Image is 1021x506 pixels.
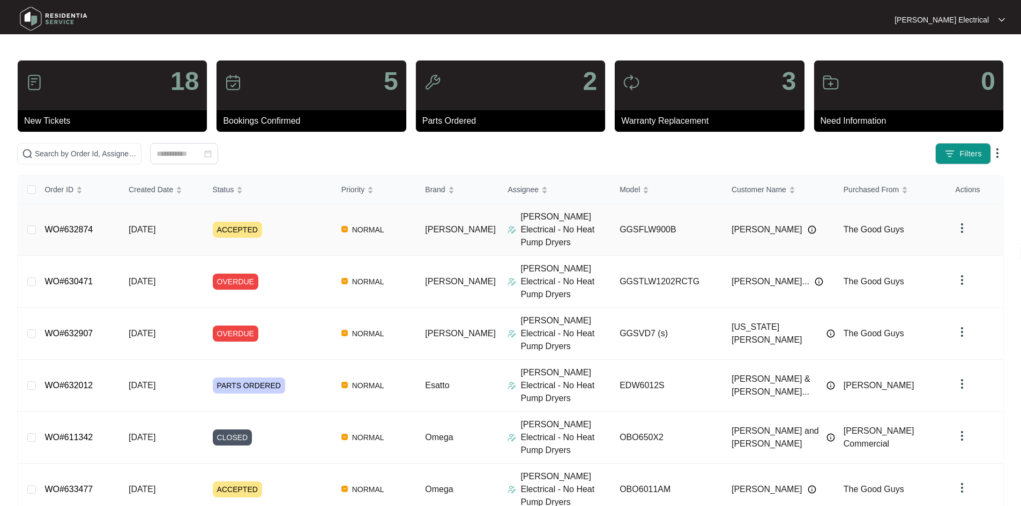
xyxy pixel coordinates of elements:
[508,433,516,442] img: Assigner Icon
[991,147,1004,160] img: dropdown arrow
[782,69,796,94] p: 3
[129,329,155,338] span: [DATE]
[129,277,155,286] span: [DATE]
[835,176,947,204] th: Purchased From
[808,485,816,494] img: Info icon
[520,210,611,249] p: [PERSON_NAME] Electrical - No Heat Pump Dryers
[844,184,899,195] span: Purchased From
[844,277,904,286] span: The Good Guys
[213,481,262,497] span: ACCEPTED
[425,329,496,338] span: [PERSON_NAME]
[895,14,989,25] p: [PERSON_NAME] Electrical
[348,379,389,392] span: NORMAL
[22,148,33,159] img: search-icon
[956,222,968,235] img: dropdown arrow
[425,381,449,390] span: Esatto
[425,184,445,195] span: Brand
[204,176,333,204] th: Status
[36,176,120,204] th: Order ID
[732,223,802,236] span: [PERSON_NAME]
[611,204,723,256] td: GGSFLW900B
[341,184,365,195] span: Priority
[723,176,835,204] th: Customer Name
[732,483,802,496] span: [PERSON_NAME]
[341,278,348,284] img: Vercel Logo
[120,176,204,204] th: Created Date
[956,326,968,338] img: dropdown arrow
[815,277,823,286] img: Info icon
[508,381,516,390] img: Assigner Icon
[348,431,389,444] span: NORMAL
[520,262,611,301] p: [PERSON_NAME] Electrical - No Heat Pump Dryers
[129,184,173,195] span: Created Date
[844,381,914,390] span: [PERSON_NAME]
[520,418,611,457] p: [PERSON_NAME] Electrical - No Heat Pump Dryers
[424,74,441,91] img: icon
[826,433,835,442] img: Info icon
[225,74,242,91] img: icon
[16,3,91,35] img: residentia service logo
[26,74,43,91] img: icon
[44,277,93,286] a: WO#630471
[213,326,258,342] span: OVERDUE
[621,115,804,127] p: Warranty Replacement
[959,148,982,160] span: Filters
[732,321,821,346] span: [US_STATE] [PERSON_NAME]
[348,483,389,496] span: NORMAL
[623,74,640,91] img: icon
[348,275,389,288] span: NORMAL
[129,485,155,494] span: [DATE]
[170,69,199,94] p: 18
[956,429,968,442] img: dropdown arrow
[732,373,821,398] span: [PERSON_NAME] & [PERSON_NAME]...
[24,115,207,127] p: New Tickets
[611,308,723,360] td: GGSVD7 (s)
[348,223,389,236] span: NORMAL
[508,485,516,494] img: Assigner Icon
[44,485,93,494] a: WO#633477
[844,426,914,448] span: [PERSON_NAME] Commercial
[425,433,453,442] span: Omega
[44,381,93,390] a: WO#632012
[732,275,809,288] span: [PERSON_NAME]...
[935,143,991,164] button: filter iconFilters
[425,485,453,494] span: Omega
[826,381,835,390] img: Info icon
[499,176,611,204] th: Assignee
[213,184,234,195] span: Status
[422,115,605,127] p: Parts Ordered
[416,176,499,204] th: Brand
[341,434,348,440] img: Vercel Logo
[341,486,348,492] img: Vercel Logo
[44,184,73,195] span: Order ID
[956,481,968,494] img: dropdown arrow
[44,433,93,442] a: WO#611342
[508,225,516,234] img: Assigner Icon
[341,330,348,336] img: Vercel Logo
[947,176,1003,204] th: Actions
[808,225,816,234] img: Info icon
[981,69,995,94] p: 0
[611,256,723,308] td: GGSTLW1202RCTG
[508,277,516,286] img: Assigner Icon
[583,69,597,94] p: 2
[348,327,389,340] span: NORMAL
[44,225,93,234] a: WO#632874
[944,148,955,159] img: filter icon
[341,226,348,232] img: Vercel Logo
[213,222,262,238] span: ACCEPTED
[844,225,904,234] span: The Good Guys
[822,74,839,91] img: icon
[333,176,417,204] th: Priority
[341,382,348,388] img: Vercel Logo
[826,329,835,338] img: Info icon
[425,277,496,286] span: [PERSON_NAME]
[611,412,723,464] td: OBO650X2
[620,184,640,195] span: Model
[520,314,611,353] p: [PERSON_NAME] Electrical - No Heat Pump Dryers
[425,225,496,234] span: [PERSON_NAME]
[732,184,786,195] span: Customer Name
[35,148,137,160] input: Search by Order Id, Assignee Name, Customer Name, Brand and Model
[998,17,1005,22] img: dropdown arrow
[821,115,1003,127] p: Need Information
